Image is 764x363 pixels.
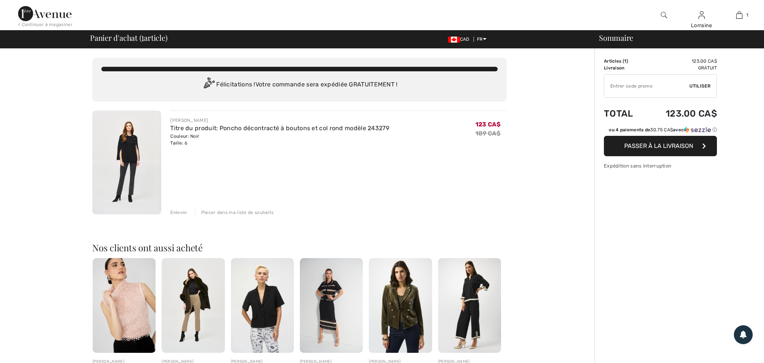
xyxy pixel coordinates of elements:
a: 1 [721,11,758,20]
img: Mon panier [736,11,743,20]
img: Pantalon classique évasé taille haute féminin modèle 243178 [162,258,225,353]
input: Code promo [604,75,689,97]
span: 1 [746,12,748,18]
td: Total [604,101,645,126]
span: Panier d'achat ( article) [90,34,168,42]
img: Mes infos [698,11,705,20]
span: Passer à la livraison [624,142,693,149]
div: Expédition sans interruption [604,162,717,169]
span: 30.75 CA$ [650,127,673,132]
img: Veste Formelle à Revers modèle 252220 [231,258,294,353]
h2: Nos clients ont aussi acheté [92,243,507,252]
span: 123 CA$ [475,121,501,128]
div: ou 4 paiements de avec [609,126,717,133]
span: CAD [448,37,472,42]
a: Titre du produit: Poncho décontracté à boutons et col rond modèle 243279 [170,125,389,132]
img: 1ère Avenue [18,6,72,21]
a: Se connecter [698,11,705,18]
div: Couleur: Noir Taille: 6 [170,133,389,146]
s: 189 CA$ [475,130,501,137]
div: < Continuer à magasiner [18,21,73,28]
span: Utiliser [689,83,711,89]
div: ou 4 paiements de30.75 CA$avecSezzle Cliquez pour en savoir plus sur Sezzle [604,126,717,136]
td: 123.00 CA$ [645,101,717,126]
span: FR [477,37,486,42]
img: Sezzle [684,126,711,133]
img: Pantalon Ceinturé Mi-Hauteur modèle 253910 [438,258,501,353]
img: Canadian Dollar [448,37,460,43]
button: Passer à la livraison [604,136,717,156]
img: Pull Douillet Taille Hanche modèle 253793 [93,258,156,353]
img: Congratulation2.svg [201,77,216,92]
span: 1 [624,58,626,64]
div: Sommaire [590,34,759,42]
td: 123.00 CA$ [645,58,717,65]
td: Articles ( ) [604,58,645,65]
img: recherche [661,11,667,20]
div: Enlever [170,209,187,216]
span: 1 [141,32,144,42]
div: Placer dans ma liste de souhaits [195,209,274,216]
img: Blazer en Velours à Col Cranté modèle 253193 [369,258,432,353]
div: [PERSON_NAME] [170,117,389,124]
img: Jupe Rayée Taille Haute modèle 252923 [300,258,363,353]
td: Livraison [604,65,645,71]
img: Titre du produit: Poncho décontracté à boutons et col rond modèle 243279 [92,111,161,214]
div: Lorraine [683,22,720,29]
td: Gratuit [645,65,717,71]
div: Félicitations ! Votre commande sera expédiée GRATUITEMENT ! [101,77,498,92]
